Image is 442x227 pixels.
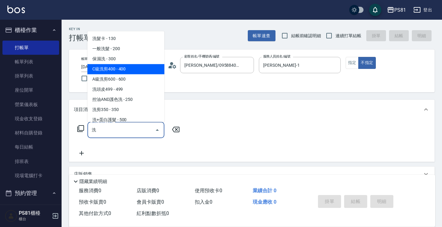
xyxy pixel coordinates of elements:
span: 結帳前確認明細 [291,33,321,39]
span: 店販消費 0 [137,188,159,193]
a: 打帳單 [2,41,59,55]
label: 帳單日期 [81,57,94,61]
a: 材料自購登錄 [2,126,59,140]
span: 其他付款方式 0 [79,210,111,216]
span: 預收卡販賣 0 [79,199,106,205]
p: 隱藏業績明細 [79,178,107,185]
button: PS81 [384,4,408,16]
span: 服務消費 0 [79,188,101,193]
span: A級洗剪600 - 600 [87,74,164,84]
label: 服務人員姓名/編號 [263,54,290,59]
span: 控油AND護色洗 - 250 [87,94,164,105]
span: 會員卡販賣 0 [137,199,164,205]
a: 現金收支登錄 [2,112,59,126]
span: C級洗剪400 - 400 [87,64,164,74]
span: 現金應收 0 [253,199,276,205]
button: 櫃檯作業 [2,22,59,38]
span: 洗頭皮499 - 499 [87,84,164,94]
h5: PS81櫃檯 [19,210,50,216]
div: 項目消費 [69,100,435,119]
span: 業績合計 0 [253,188,276,193]
div: PS81 [394,6,406,14]
a: 帳單列表 [2,55,59,69]
div: 店販銷售 [69,167,435,181]
button: 登出 [411,4,435,16]
button: 預約管理 [2,185,59,201]
span: 扣入金 0 [195,199,212,205]
button: 帳單速查 [248,30,275,42]
label: 顧客姓名/手機號碼/編號 [184,54,219,59]
h3: 打帳單 [69,34,91,42]
span: 洗+蛋白護髮 - 500 [87,115,164,125]
button: save [369,4,381,16]
p: 店販銷售 [74,171,92,177]
p: 櫃台 [19,216,50,222]
a: 掛單列表 [2,69,59,83]
a: 預約管理 [2,204,59,218]
button: Close [152,125,162,135]
span: 使用預收卡 0 [195,188,222,193]
img: Person [5,210,17,222]
p: 項目消費 [74,106,92,113]
h2: Key In [69,27,91,31]
span: 連續打單結帳 [336,33,361,39]
img: Logo [7,6,25,13]
a: 座位開單 [2,83,59,97]
span: 洗髮卡 - 130 [87,34,164,44]
a: 現場電腦打卡 [2,169,59,183]
a: 每日結帳 [2,140,59,154]
span: 洗剪350 - 350 [87,105,164,115]
span: 保濕洗 - 300 [87,54,164,64]
input: YYYY/MM/DD hh:mm [81,62,149,72]
a: 排班表 [2,154,59,169]
a: 營業儀表板 [2,98,59,112]
button: 指定 [346,57,359,69]
button: 不指定 [358,57,376,69]
span: 紅利點數折抵 0 [137,210,169,216]
span: 一般洗髮 - 200 [87,44,164,54]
